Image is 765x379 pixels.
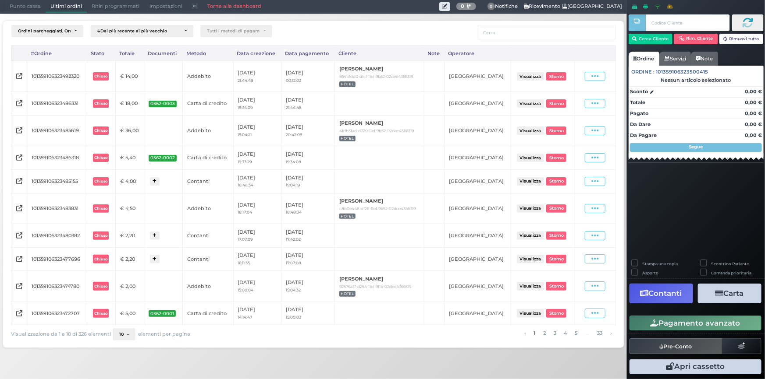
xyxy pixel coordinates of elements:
[339,206,416,211] small: c8b0e448-df28-11ef-9b52-02dee4366319
[286,237,301,242] small: 17:42:02
[517,72,544,81] button: Visualizza
[517,309,544,317] button: Visualizza
[238,210,252,214] small: 18:17:04
[27,146,87,170] td: 101359106323486318
[183,247,233,271] td: Contanti
[97,28,181,34] div: Dal più recente al più vecchio
[339,66,383,72] b: [PERSON_NAME]
[286,182,300,187] small: 19:04:19
[238,105,253,110] small: 19:34:09
[94,101,107,105] b: Chiuso
[487,3,495,11] span: 0
[238,315,252,319] small: 14:14:47
[517,282,544,290] button: Visualizza
[116,61,144,91] td: € 14,00
[541,328,548,338] a: alla pagina 2
[94,284,107,288] b: Chiuso
[546,204,566,213] button: Storno
[286,105,302,110] small: 21:44:48
[116,92,144,116] td: € 18,00
[281,115,335,146] td: [DATE]
[445,193,511,224] td: [GEOGRAPHIC_DATA]
[517,177,544,186] button: Visualizza
[517,126,544,135] button: Visualizza
[339,284,411,289] small: 92576a17-d254-11ef-9f1b-02dee4366319
[238,182,253,187] small: 18:48:34
[281,224,335,248] td: [DATE]
[630,359,761,374] button: Apri cassetto
[119,332,124,337] span: 10
[478,25,616,39] input: Cerca
[233,146,281,170] td: [DATE]
[281,61,335,91] td: [DATE]
[116,224,144,248] td: € 2,20
[712,261,749,267] label: Scontrino Parlante
[630,121,651,127] strong: Da Dare
[11,329,111,340] span: Visualizzazione da 1 a 10 di 326 elementi
[238,159,252,164] small: 19:33:29
[116,247,144,271] td: € 2,20
[27,92,87,116] td: 101359106323486331
[91,25,193,37] button: Dal più recente al più vecchio
[745,88,762,95] strong: 0,00 €
[656,68,708,76] span: 101359106323500415
[445,46,511,61] div: Operatore
[113,328,135,340] button: 10
[116,146,144,170] td: € 5,40
[286,288,301,292] small: 15:04:32
[281,302,335,325] td: [DATE]
[745,99,762,105] strong: 0,00 €
[691,52,718,66] a: Note
[712,270,752,276] label: Comanda prioritaria
[149,101,177,107] span: 0362-0003
[630,316,761,330] button: Pagamento avanzato
[116,46,144,61] div: Totale
[745,132,762,138] strong: 0,00 €
[94,257,107,261] b: Chiuso
[116,115,144,146] td: € 36,00
[517,232,544,240] button: Visualizza
[546,309,566,317] button: Storno
[445,247,511,271] td: [GEOGRAPHIC_DATA]
[281,92,335,116] td: [DATE]
[286,260,301,265] small: 17:07:08
[94,155,107,160] b: Chiuso
[445,224,511,248] td: [GEOGRAPHIC_DATA]
[233,169,281,193] td: [DATE]
[233,271,281,302] td: [DATE]
[286,315,301,319] small: 15:00:03
[642,261,678,267] label: Stampa una copia
[546,177,566,186] button: Storno
[149,155,177,161] span: 0362-0002
[719,34,764,44] button: Rimuovi tutto
[689,144,703,150] strong: Segue
[445,61,511,91] td: [GEOGRAPHIC_DATA]
[183,169,233,193] td: Contanti
[562,328,569,338] a: alla pagina 4
[94,233,107,238] b: Chiuso
[629,77,764,83] div: Nessun articolo selezionato
[546,232,566,240] button: Storno
[183,224,233,248] td: Contanti
[233,193,281,224] td: [DATE]
[94,206,107,211] b: Chiuso
[339,74,413,79] small: 564b1dd0-dfc1-11ef-9b52-02dee4366319
[144,46,183,61] div: Documenti
[11,25,83,37] button: Ordini parcheggiati, Ordini aperti, Ordini chiusi
[233,224,281,248] td: [DATE]
[5,0,46,13] span: Punto cassa
[339,214,356,219] span: HOTEL
[94,179,107,183] b: Chiuso
[233,302,281,325] td: [DATE]
[339,136,356,141] span: HOTEL
[27,169,87,193] td: 101359106323485155
[183,61,233,91] td: Addebito
[233,247,281,271] td: [DATE]
[531,328,537,338] a: alla pagina 1
[335,46,424,61] div: Cliente
[546,154,566,162] button: Storno
[339,291,356,297] span: HOTEL
[646,14,729,31] input: Codice Cliente
[445,302,511,325] td: [GEOGRAPHIC_DATA]
[339,120,383,126] b: [PERSON_NAME]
